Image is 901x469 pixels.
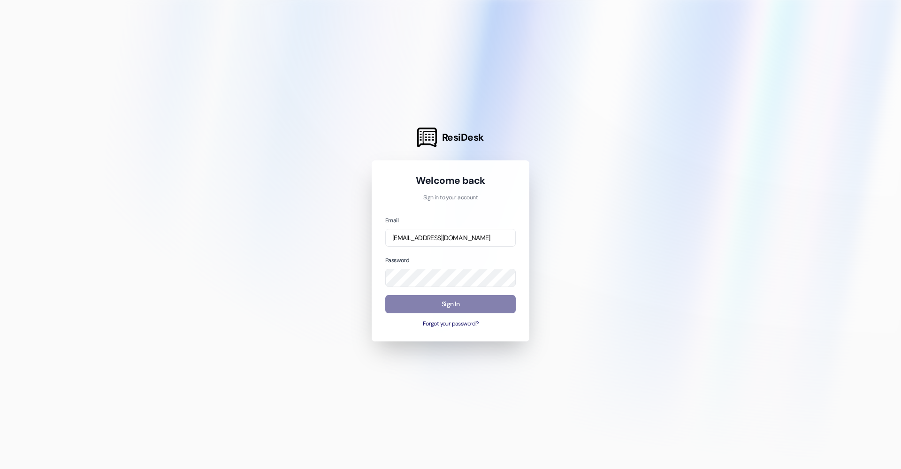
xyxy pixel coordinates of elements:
[385,229,516,247] input: name@example.com
[385,320,516,328] button: Forgot your password?
[385,174,516,187] h1: Welcome back
[385,257,409,264] label: Password
[442,131,484,144] span: ResiDesk
[385,194,516,202] p: Sign in to your account
[385,217,398,224] label: Email
[385,295,516,313] button: Sign In
[417,128,437,147] img: ResiDesk Logo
